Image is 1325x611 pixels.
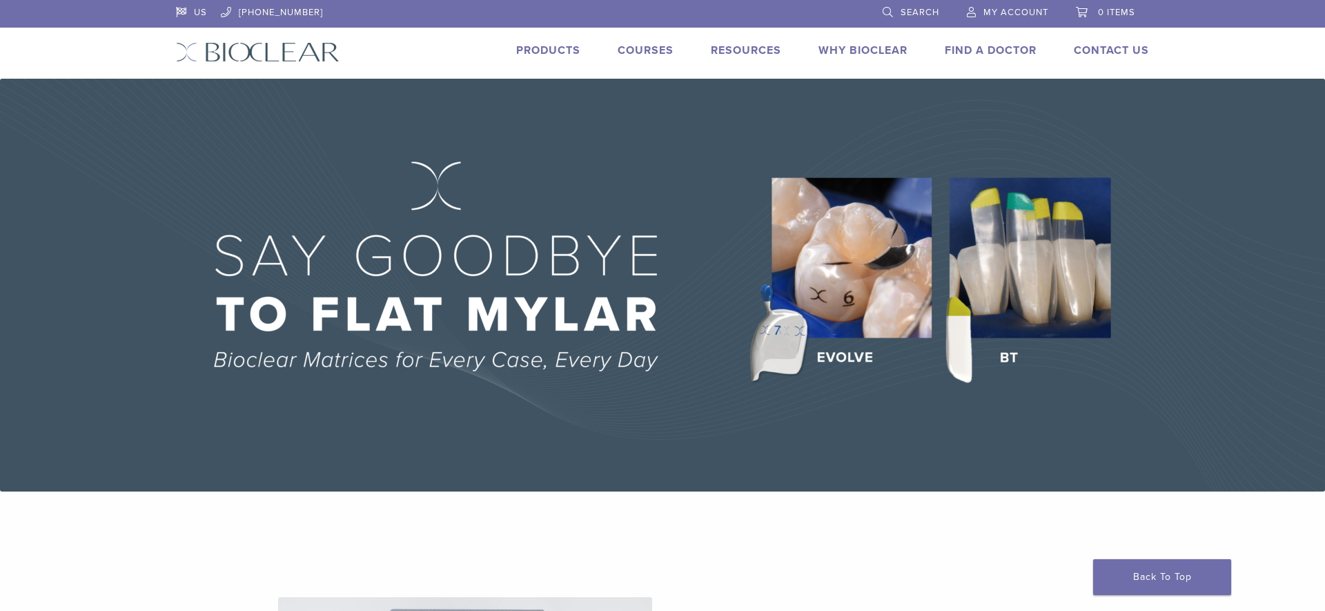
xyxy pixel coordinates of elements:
[901,7,939,18] span: Search
[711,43,781,57] a: Resources
[818,43,907,57] a: Why Bioclear
[1098,7,1135,18] span: 0 items
[176,42,340,62] img: Bioclear
[1074,43,1149,57] a: Contact Us
[516,43,580,57] a: Products
[983,7,1048,18] span: My Account
[1093,559,1231,595] a: Back To Top
[618,43,674,57] a: Courses
[945,43,1037,57] a: Find A Doctor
